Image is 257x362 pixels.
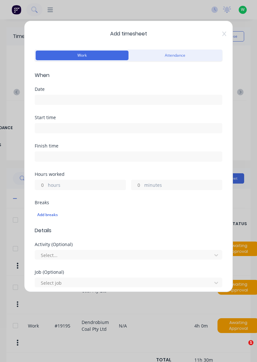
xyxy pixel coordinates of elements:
[35,144,222,148] div: Finish time
[36,51,128,60] button: Work
[128,51,221,60] button: Attendance
[144,182,222,190] label: minutes
[35,87,222,91] div: Date
[35,30,222,38] span: Add timesheet
[35,71,222,79] span: When
[35,242,222,247] div: Activity (Optional)
[35,270,222,274] div: Job (Optional)
[235,340,251,356] iframe: Intercom live chat
[37,211,220,219] div: Add breaks
[131,180,143,190] input: 0
[35,115,222,120] div: Start time
[35,180,46,190] input: 0
[48,182,126,190] label: hours
[35,227,222,234] span: Details
[35,172,222,176] div: Hours worked
[248,340,253,345] span: 1
[35,200,222,205] div: Breaks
